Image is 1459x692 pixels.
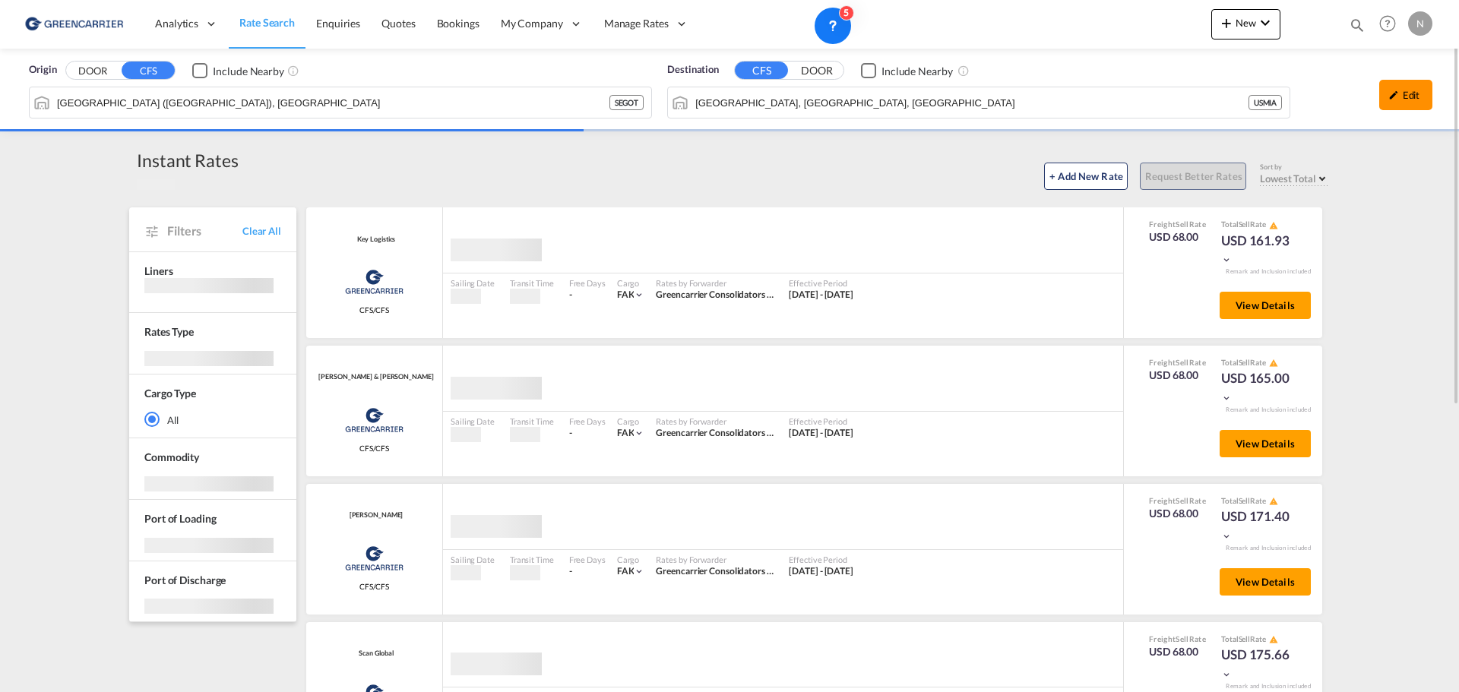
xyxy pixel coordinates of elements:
span: Greencarrier Consolidators ([GEOGRAPHIC_DATA]) [656,427,866,438]
button: CFS [735,62,788,79]
span: Rate Search [239,16,295,29]
span: Sell [1239,358,1251,367]
span: Bookings [437,17,479,30]
div: - [569,289,572,302]
span: Port of Discharge [144,574,226,586]
span: Key Logistics [353,235,396,245]
md-icon: icon-chevron-down [1221,393,1232,403]
span: Sell [1239,220,1251,229]
span: Liners [144,264,172,277]
div: - [569,427,572,440]
span: CFS/CFS [359,305,389,315]
span: CFS/CFS [359,443,389,453]
div: Include Nearby [881,64,953,79]
div: Free Days [569,416,606,427]
span: Manage Rates [604,16,669,31]
span: Sell [1176,634,1188,643]
span: Clear All [242,224,281,238]
div: Help [1375,11,1408,38]
div: Cargo [617,416,645,427]
md-input-container: Miami, FL, USMIA [668,87,1290,118]
button: Request Better Rates [1140,163,1246,190]
span: FAK [617,289,635,300]
div: Contract / Rate Agreement / Tariff / Spot Pricing Reference Number: Kuehne & Nagel [315,372,433,382]
span: Sell [1176,220,1188,229]
md-icon: icon-alert [1269,635,1278,644]
div: Effective Period [789,416,853,427]
div: Rates Type [144,324,194,340]
div: 01 Oct 2025 - 31 Dec 2025 [789,289,853,302]
span: View Details [1236,576,1295,588]
span: Commodity [144,450,199,463]
md-icon: icon-chevron-down [1256,14,1274,32]
md-icon: icon-chevron-down [634,428,644,438]
button: icon-alert [1268,220,1278,231]
span: [DATE] - [DATE] [789,289,853,300]
span: Filters [167,223,242,239]
div: Transit Time [510,554,554,565]
span: Sell [1239,634,1251,643]
div: N [1408,11,1432,36]
md-icon: icon-alert [1269,359,1278,368]
div: Rates by Forwarder [656,416,774,427]
div: Transit Time [510,277,554,289]
md-icon: icon-chevron-down [634,289,644,300]
span: CFS/CFS [359,581,389,592]
div: icon-magnify [1349,17,1366,39]
span: Sell [1176,358,1188,367]
button: CFS [122,62,175,79]
span: Sell [1176,496,1188,505]
span: Help [1375,11,1400,36]
div: SEGOT [609,95,644,110]
md-checkbox: Checkbox No Ink [861,62,953,78]
span: New [1217,17,1274,29]
div: icon-pencilEdit [1379,80,1432,110]
div: USD 68.00 [1149,368,1206,383]
div: USD 171.40 [1221,507,1297,544]
button: icon-plus 400-fgNewicon-chevron-down [1211,9,1280,39]
div: USD 68.00 [1149,229,1206,245]
div: Contract / Rate Agreement / Tariff / Spot Pricing Reference Number: Geodis Wilson [346,510,404,520]
div: Transit Time [510,416,554,427]
img: 609dfd708afe11efa14177256b0082fb.png [23,7,125,41]
span: Lowest Total [1260,172,1316,185]
div: 01 Oct 2025 - 31 Dec 2025 [789,565,853,578]
div: Freight Rate [1149,219,1206,229]
div: USD 68.00 [1149,644,1206,659]
input: Search by Port [57,91,609,114]
span: Greencarrier Consolidators ([GEOGRAPHIC_DATA]) [656,289,866,300]
button: View Details [1220,568,1311,596]
span: FAK [617,565,635,577]
span: Enquiries [316,17,360,30]
div: Sailing Date [451,416,495,427]
div: Cargo [617,554,645,565]
div: Greencarrier Consolidators (Sweden) [656,289,774,302]
div: Remark and Inclusion included [1214,544,1322,552]
span: [PERSON_NAME] [346,510,404,520]
button: DOOR [66,62,119,80]
div: Remark and Inclusion included [1214,682,1322,690]
button: icon-alert [1268,634,1278,646]
div: Freight Rate [1149,495,1206,506]
div: USD 175.66 [1221,646,1297,682]
md-icon: Unchecked: Ignores neighbouring ports when fetching rates.Checked : Includes neighbouring ports w... [957,65,970,77]
button: icon-alert [1268,358,1278,369]
span: Port of Loading [144,512,217,525]
img: Greencarrier Consolidator [340,539,408,577]
div: Cargo Type [144,386,196,401]
span: Greencarrier Consolidators ([GEOGRAPHIC_DATA]) [656,565,866,577]
div: Rates by Forwarder [656,277,774,289]
md-icon: icon-chevron-down [1221,254,1232,265]
div: Include Nearby [213,64,284,79]
md-icon: icon-chevron-down [1221,531,1232,542]
span: Sell [1239,496,1251,505]
md-select: Select: Lowest Total [1260,169,1330,185]
div: Effective Period [789,554,853,565]
span: Origin [29,62,56,77]
button: icon-alert [1268,496,1278,507]
span: View Details [1236,299,1295,311]
div: - [569,565,572,578]
div: Rates by Forwarder [656,554,774,565]
div: Total Rate [1221,219,1297,231]
span: [DATE] - [DATE] [789,565,853,577]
